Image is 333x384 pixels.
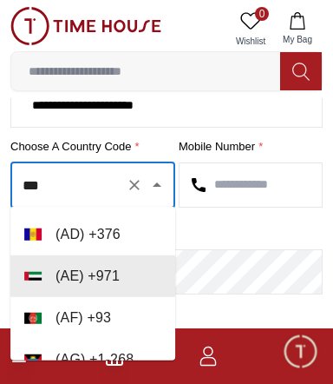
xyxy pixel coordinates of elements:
span: My Bag [276,33,319,46]
li: ( AE ) + 971 [10,255,175,297]
span: 0 [255,7,269,21]
label: Choose a country code [10,138,175,156]
li: ( AF ) + 93 [10,297,175,339]
a: 0Wishlist [229,7,272,51]
label: Mobile Number [179,138,323,156]
li: ( AD ) + 376 [10,214,175,255]
div: Chat Widget [282,333,320,371]
button: My Bag [272,7,323,51]
span: Wishlist [229,35,272,48]
button: Clear [122,173,147,197]
img: ... [10,7,161,45]
li: ( AG ) + 1-268 [10,339,175,381]
button: Close [145,173,169,197]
